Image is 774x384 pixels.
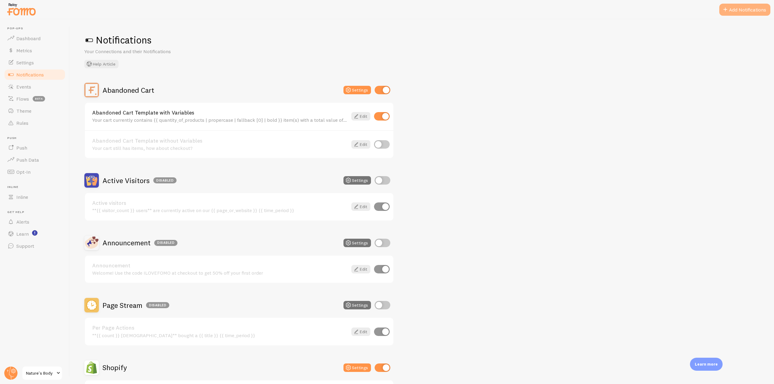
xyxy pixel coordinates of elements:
a: Theme [4,105,66,117]
img: fomo-relay-logo-orange.svg [6,2,37,17]
span: Get Help [7,210,66,214]
a: Push Data [4,154,66,166]
div: Your cart still has items, how about checkout? [92,145,348,151]
button: Help Article [84,60,119,68]
h2: Abandoned Cart [102,86,154,95]
span: Dashboard [16,35,41,41]
svg: <p>Watch New Feature Tutorials!</p> [32,230,37,236]
span: Alerts [16,219,29,225]
p: Your Connections and their Notifications [84,48,229,55]
a: Edit [351,265,370,273]
span: Settings [16,60,34,66]
span: Rules [16,120,28,126]
div: Learn more [690,358,723,371]
a: Events [4,81,66,93]
p: Learn more [695,361,718,367]
h2: Announcement [102,238,177,247]
a: Abandoned Cart Template without Variables [92,138,348,144]
a: Opt-In [4,166,66,178]
a: Announcement [92,263,348,268]
a: Learn [4,228,66,240]
span: Flows [16,96,29,102]
div: **{{ visitor_count }} users** are currently active on our {{ page_or_website }} {{ time_period }} [92,208,348,213]
a: Rules [4,117,66,129]
img: Abandoned Cart [84,83,99,97]
h2: Page Stream [102,301,169,310]
a: Flows beta [4,93,66,105]
a: Notifications [4,69,66,81]
a: Abandoned Cart Template with Variables [92,110,348,115]
a: Per Page Actions [92,325,348,331]
div: Your cart currently contains {{ quantity_of_products | propercase | fallback [0] | bold }} item(s... [92,117,348,123]
img: Announcement [84,236,99,250]
span: Inline [7,185,66,189]
span: Pop-ups [7,27,66,31]
a: Metrics [4,44,66,56]
a: Edit [351,202,370,211]
img: Active Visitors [84,173,99,188]
a: Edit [351,112,370,121]
span: Learn [16,231,29,237]
a: Push [4,142,66,154]
span: Support [16,243,34,249]
button: Settings [343,363,371,372]
a: Edit [351,328,370,336]
span: beta [33,96,45,102]
a: Settings [4,56,66,69]
span: Push [16,145,27,151]
span: Theme [16,108,31,114]
h2: Active Visitors [102,176,177,185]
a: Edit [351,140,370,149]
a: Active visitors [92,200,348,206]
img: Page Stream [84,298,99,312]
span: Push [7,136,66,140]
button: Settings [343,176,371,185]
span: Opt-In [16,169,31,175]
div: Welcome! Use the code ILOVEFOMO at checkout to get 50% off your first order [92,270,348,276]
a: Dashboard [4,32,66,44]
button: Settings [343,301,371,309]
div: **{{ count }} [DEMOGRAPHIC_DATA]** bought a {{ title }} {{ time_period }} [92,333,348,338]
div: Disabled [153,177,177,183]
span: Metrics [16,47,32,53]
div: Disabled [146,302,169,308]
img: Shopify [84,360,99,375]
a: Inline [4,191,66,203]
button: Settings [343,86,371,94]
div: Disabled [154,240,177,246]
a: Support [4,240,66,252]
span: Nature's Body [26,369,55,377]
button: Settings [343,239,371,247]
a: Alerts [4,216,66,228]
h2: Shopify [102,363,127,372]
span: Notifications [16,72,44,78]
span: Inline [16,194,28,200]
h1: Notifications [84,34,759,46]
span: Events [16,84,31,90]
a: Nature's Body [22,366,63,380]
span: Push Data [16,157,39,163]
